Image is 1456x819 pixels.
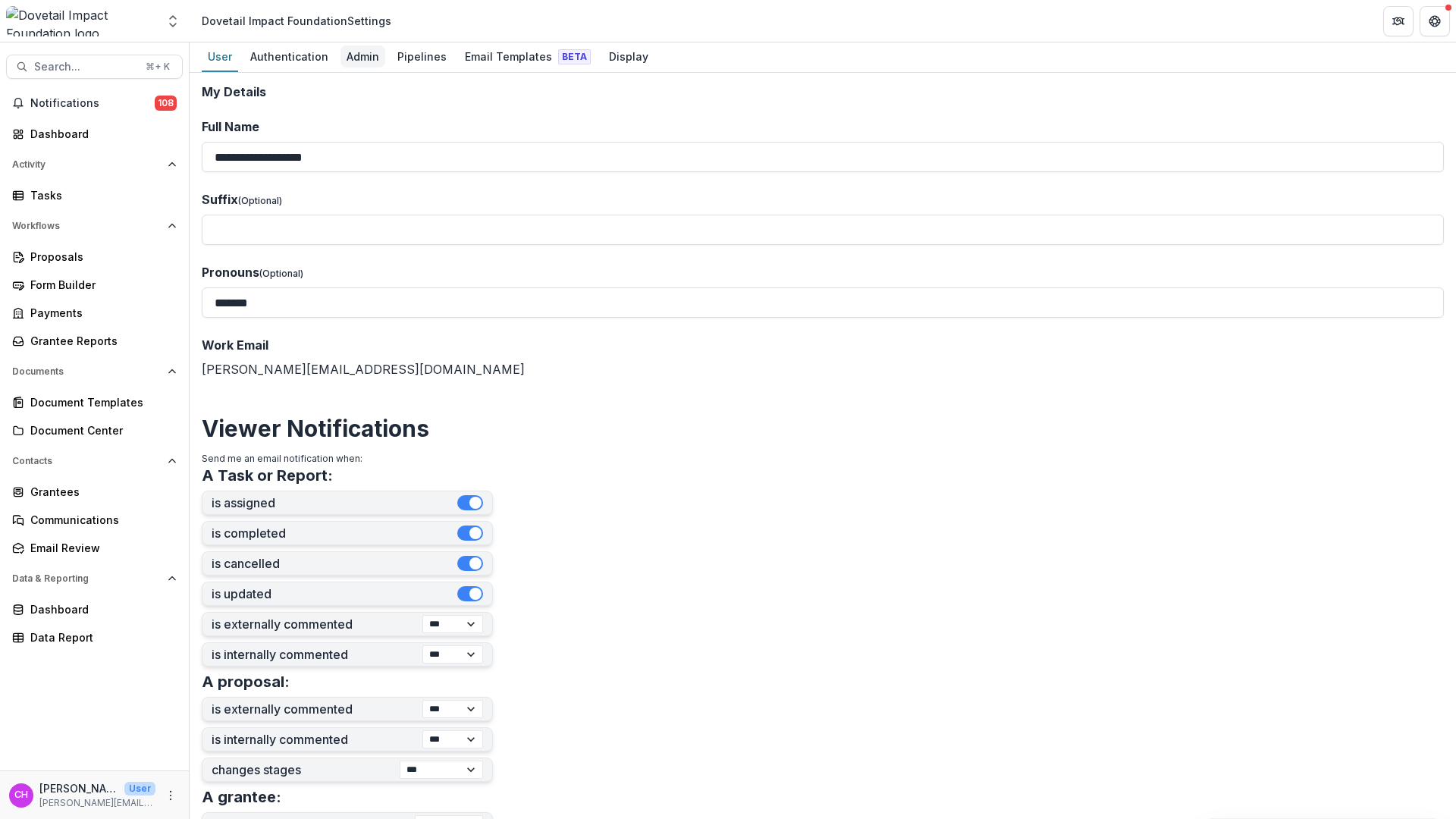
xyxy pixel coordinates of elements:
[30,277,171,293] div: Form Builder
[1420,6,1450,36] button: Get Help
[202,337,268,353] span: Work Email
[30,601,171,617] div: Dashboard
[30,333,171,349] div: Grantee Reports
[30,484,171,500] div: Grantees
[459,45,597,67] div: Email Templates
[6,121,183,146] a: Dashboard
[340,45,385,67] div: Admin
[244,45,334,67] div: Authentication
[30,97,155,110] span: Notifications
[6,300,183,325] a: Payments
[6,449,183,473] button: Open Contacts
[391,42,453,72] a: Pipelines
[30,249,171,265] div: Proposals
[238,195,282,206] span: (Optional)
[6,214,183,238] button: Open Workflows
[6,507,183,532] a: Communications
[30,187,171,203] div: Tasks
[6,390,183,415] a: Document Templates
[124,782,155,795] p: User
[391,45,453,67] div: Pipelines
[202,119,259,134] span: Full Name
[6,479,183,504] a: Grantees
[30,540,171,556] div: Email Review
[6,597,183,622] a: Dashboard
[12,456,162,466] span: Contacts
[459,42,597,72] a: Email Templates Beta
[6,359,183,384] button: Open Documents
[202,45,238,67] div: User
[6,535,183,560] a: Email Review
[603,45,654,67] div: Display
[202,85,1444,99] h2: My Details
[39,796,155,810] p: [PERSON_NAME][EMAIL_ADDRESS][DOMAIN_NAME]
[244,42,334,72] a: Authentication
[6,152,183,177] button: Open Activity
[30,512,171,528] div: Communications
[558,49,591,64] span: Beta
[202,466,333,485] h3: A Task or Report:
[162,6,184,36] button: Open entity switcher
[6,6,156,36] img: Dovetail Impact Foundation logo
[202,336,1444,378] div: [PERSON_NAME][EMAIL_ADDRESS][DOMAIN_NAME]
[6,272,183,297] a: Form Builder
[12,221,162,231] span: Workflows
[212,648,422,662] label: is internally commented
[30,422,171,438] div: Document Center
[12,366,162,377] span: Documents
[202,192,238,207] span: Suffix
[30,394,171,410] div: Document Templates
[6,91,183,115] button: Notifications108
[6,566,183,591] button: Open Data & Reporting
[6,625,183,650] a: Data Report
[196,10,397,32] nav: breadcrumb
[212,763,400,777] label: changes stages
[6,183,183,208] a: Tasks
[6,244,183,269] a: Proposals
[202,42,238,72] a: User
[340,42,385,72] a: Admin
[39,780,118,796] p: [PERSON_NAME] [PERSON_NAME]
[14,790,28,800] div: Courtney Eker Hardy
[212,617,422,632] label: is externally commented
[212,557,457,571] label: is cancelled
[155,96,177,111] span: 108
[259,268,303,279] span: (Optional)
[30,126,171,142] div: Dashboard
[6,418,183,443] a: Document Center
[6,328,183,353] a: Grantee Reports
[202,673,290,691] h3: A proposal:
[212,526,457,541] label: is completed
[30,629,171,645] div: Data Report
[212,733,422,747] label: is internally commented
[6,55,183,79] button: Search...
[1383,6,1414,36] button: Partners
[30,305,171,321] div: Payments
[603,42,654,72] a: Display
[143,58,173,75] div: ⌘ + K
[34,61,136,74] span: Search...
[212,496,457,510] label: is assigned
[202,788,281,806] h3: A grantee:
[212,587,457,601] label: is updated
[12,159,162,170] span: Activity
[202,13,391,29] div: Dovetail Impact Foundation Settings
[202,415,1444,442] h2: Viewer Notifications
[162,786,180,805] button: More
[202,265,259,280] span: Pronouns
[12,573,162,584] span: Data & Reporting
[212,702,422,717] label: is externally commented
[202,453,362,464] span: Send me an email notification when:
